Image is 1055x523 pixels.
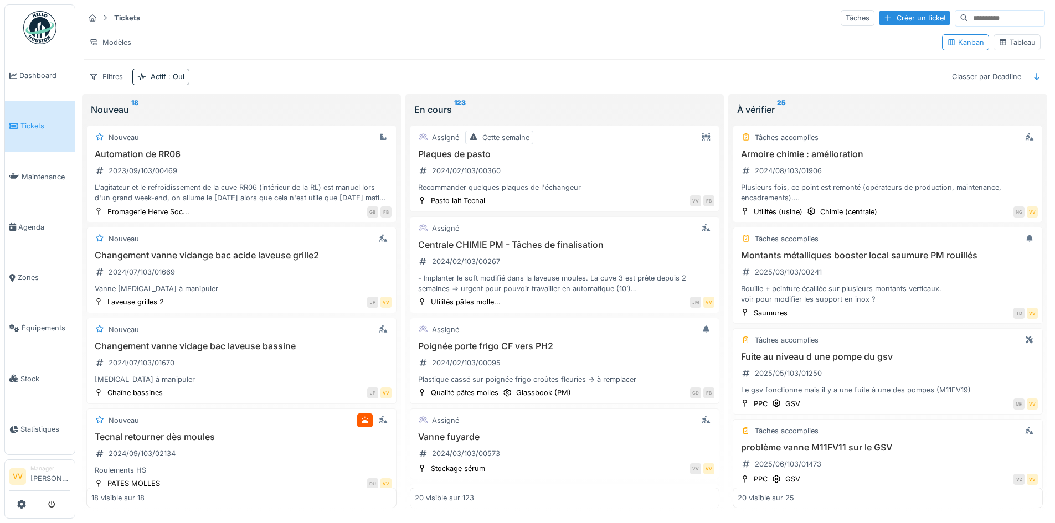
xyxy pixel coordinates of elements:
[738,493,794,503] div: 20 visible sur 25
[947,37,984,48] div: Kanban
[432,256,500,267] div: 2024/02/103/00267
[23,11,56,44] img: Badge_color-CXgf-gQk.svg
[841,10,874,26] div: Tâches
[431,387,498,398] div: Qualité pâtes molles
[91,432,392,442] h3: Tecnal retourner dès moules
[22,323,70,333] span: Équipements
[19,70,70,81] span: Dashboard
[84,34,136,50] div: Modèles
[755,234,819,244] div: Tâches accomplies
[755,132,819,143] div: Tâches accomplies
[738,351,1038,362] h3: Fuite au niveau d une pompe du gsv
[20,374,70,384] span: Stock
[22,172,70,182] span: Maintenance
[18,272,70,283] span: Zones
[380,297,392,308] div: VV
[84,69,128,85] div: Filtres
[703,297,714,308] div: VV
[107,206,189,217] div: Fromagerie Herve Soc...
[5,404,75,454] a: Statistiques
[738,385,1038,395] div: Le gsv fonctionne mais il y a une fuite à une des pompes (M11FV19)
[109,267,175,277] div: 2024/07/103/01669
[5,152,75,202] a: Maintenance
[415,432,715,442] h3: Vanne fuyarde
[454,103,466,116] sup: 123
[91,283,392,294] div: Vanne [MEDICAL_DATA] à manipuler
[754,308,788,318] div: Saumures
[131,103,138,116] sup: 18
[785,474,800,484] div: GSV
[755,267,822,277] div: 2025/03/103/00241
[755,335,819,345] div: Tâches accomplies
[9,468,26,485] li: VV
[415,374,715,385] div: Plastique cassé sur poignée frigo croûtes fleuries -> à remplacer
[109,165,177,176] div: 2023/09/103/00469
[5,303,75,353] a: Équipements
[431,297,501,307] div: Utilités pâtes molle...
[516,387,571,398] div: Glassbook (PM)
[432,358,501,368] div: 2024/02/103/00095
[5,101,75,151] a: Tickets
[414,103,716,116] div: En cours
[380,478,392,489] div: VV
[109,448,176,459] div: 2024/09/103/02134
[1027,474,1038,485] div: VV
[1027,206,1038,218] div: VV
[91,465,392,475] div: Roulements HS
[432,324,459,335] div: Assigné
[91,182,392,203] div: L'agitateur et le refroidissement de la cuve RR06 (intérieur de la RL) est manuel lors d'un grand...
[1027,398,1038,410] div: VV
[947,69,1026,85] div: Classer par Deadline
[367,297,378,308] div: JP
[367,478,378,489] div: DU
[755,459,821,469] div: 2025/06/103/01473
[738,250,1038,261] h3: Montants métalliques booster local saumure PM rouillés
[5,354,75,404] a: Stock
[755,368,822,379] div: 2025/05/103/01250
[367,206,378,218] div: GB
[1027,308,1038,319] div: VV
[1013,206,1025,218] div: NG
[5,50,75,101] a: Dashboard
[415,341,715,351] h3: Poignée porte frigo CF vers PH2
[5,202,75,252] a: Agenda
[432,165,501,176] div: 2024/02/103/00360
[690,387,701,398] div: CD
[703,387,714,398] div: FB
[367,387,378,398] div: JP
[109,415,139,426] div: Nouveau
[415,273,715,294] div: - Implanter le soft modifié dans la laveuse moules. La cuve 3 est prête depuis 2 semaines => urge...
[109,358,174,368] div: 2024/07/103/01670
[380,206,392,218] div: FB
[415,182,715,193] div: Recommander quelques plaques de l'échangeur
[432,223,459,234] div: Assigné
[820,206,877,217] div: Chimie (centrale)
[754,398,768,409] div: PPC
[690,463,701,474] div: VV
[690,195,701,206] div: VV
[20,121,70,131] span: Tickets
[777,103,786,116] sup: 25
[737,103,1038,116] div: À vérifier
[109,132,139,143] div: Nouveau
[151,71,184,82] div: Actif
[755,165,822,176] div: 2024/08/103/01906
[703,195,714,206] div: FB
[431,195,485,206] div: Pasto lait Tecnal
[738,283,1038,304] div: Rouille + peinture écaillée sur plusieurs montants verticaux. voir pour modifier les support en i...
[432,448,500,459] div: 2024/03/103/00573
[738,182,1038,203] div: Plusieurs fois, ce point est remonté (opérateurs de production, maintenance, encadrements). Le bu...
[754,474,768,484] div: PPC
[879,11,950,25] div: Créer un ticket
[738,442,1038,453] h3: problème vanne M11FV11 sur le GSV
[30,464,70,473] div: Manager
[999,37,1036,48] div: Tableau
[754,206,802,217] div: Utilités (usine)
[91,493,145,503] div: 18 visible sur 18
[91,103,392,116] div: Nouveau
[91,149,392,159] h3: Automation de RR06
[166,73,184,81] span: : Oui
[415,493,474,503] div: 20 visible sur 123
[9,464,70,491] a: VV Manager[PERSON_NAME]
[1013,474,1025,485] div: VZ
